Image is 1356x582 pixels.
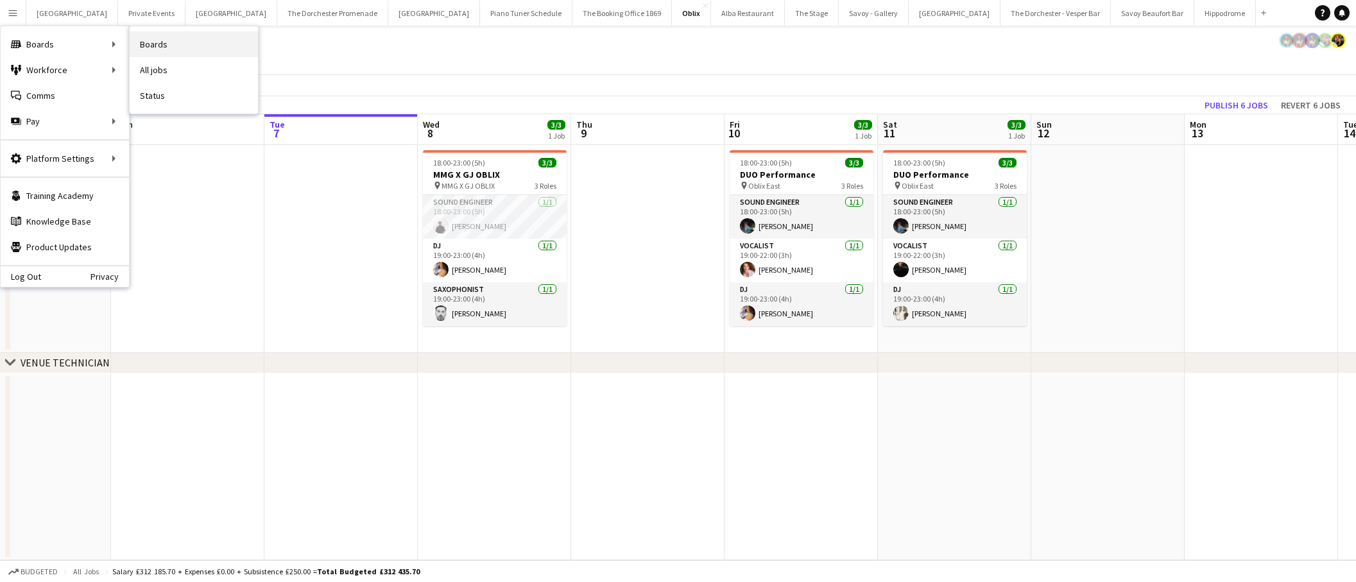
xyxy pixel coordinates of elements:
[1,183,129,209] a: Training Academy
[130,83,258,108] a: Status
[1188,126,1206,141] span: 13
[711,1,785,26] button: Alba Restaurant
[574,126,592,141] span: 9
[1190,119,1206,130] span: Mon
[1330,33,1346,48] app-user-avatar: Rosie Skuse
[548,131,565,141] div: 1 Job
[1305,33,1320,48] app-user-avatar: Helena Debono
[883,169,1027,180] h3: DUO Performance
[268,126,285,141] span: 7
[881,126,897,141] span: 11
[1008,131,1025,141] div: 1 Job
[90,271,129,282] a: Privacy
[270,119,285,130] span: Tue
[6,565,60,579] button: Budgeted
[433,158,485,167] span: 18:00-23:00 (5h)
[883,150,1027,326] app-job-card: 18:00-23:00 (5h)3/3DUO Performance Oblix East3 RolesSound Engineer1/118:00-23:00 (5h)[PERSON_NAME...
[672,1,711,26] button: Oblix
[535,181,556,191] span: 3 Roles
[576,119,592,130] span: Thu
[547,120,565,130] span: 3/3
[442,181,495,191] span: MMG X GJ OBLIX
[883,195,1027,239] app-card-role: Sound Engineer1/118:00-23:00 (5h)[PERSON_NAME]
[839,1,909,26] button: Savoy - Gallery
[1,146,129,171] div: Platform Settings
[893,158,945,167] span: 18:00-23:00 (5h)
[728,126,740,141] span: 10
[845,158,863,167] span: 3/3
[21,356,110,369] div: VENUE TECHNICIAN
[1000,1,1111,26] button: The Dorchester - Vesper Bar
[1,234,129,260] a: Product Updates
[1,57,129,83] div: Workforce
[748,181,780,191] span: Oblix East
[71,567,101,576] span: All jobs
[1,31,129,57] div: Boards
[1194,1,1256,26] button: Hippodrome
[1317,33,1333,48] app-user-avatar: Rosie Skuse
[1,108,129,134] div: Pay
[1,271,41,282] a: Log Out
[423,239,567,282] app-card-role: DJ1/119:00-23:00 (4h)[PERSON_NAME]
[1111,1,1194,26] button: Savoy Beaufort Bar
[1279,33,1294,48] app-user-avatar: Helena Debono
[1199,97,1273,114] button: Publish 6 jobs
[730,150,873,326] app-job-card: 18:00-23:00 (5h)3/3DUO Performance Oblix East3 RolesSound Engineer1/118:00-23:00 (5h)[PERSON_NAME...
[730,169,873,180] h3: DUO Performance
[1036,119,1052,130] span: Sun
[118,1,185,26] button: Private Events
[999,158,1017,167] span: 3/3
[21,567,58,576] span: Budgeted
[730,239,873,282] app-card-role: Vocalist1/119:00-22:00 (3h)[PERSON_NAME]
[1276,97,1346,114] button: Revert 6 jobs
[423,119,440,130] span: Wed
[423,150,567,326] app-job-card: 18:00-23:00 (5h)3/3MMG X GJ OBLIX MMG X GJ OBLIX3 RolesSound Engineer1/118:00-23:00 (5h)[PERSON_N...
[185,1,277,26] button: [GEOGRAPHIC_DATA]
[538,158,556,167] span: 3/3
[112,567,420,576] div: Salary £312 185.70 + Expenses £0.00 + Subsistence £250.00 =
[388,1,480,26] button: [GEOGRAPHIC_DATA]
[902,181,934,191] span: Oblix East
[572,1,672,26] button: The Booking Office 1869
[883,239,1027,282] app-card-role: Vocalist1/119:00-22:00 (3h)[PERSON_NAME]
[1008,120,1026,130] span: 3/3
[1,209,129,234] a: Knowledge Base
[130,57,258,83] a: All jobs
[26,1,118,26] button: [GEOGRAPHIC_DATA]
[730,119,740,130] span: Fri
[841,181,863,191] span: 3 Roles
[909,1,1000,26] button: [GEOGRAPHIC_DATA]
[421,126,440,141] span: 8
[1,83,129,108] a: Comms
[423,282,567,326] app-card-role: Saxophonist1/119:00-23:00 (4h)[PERSON_NAME]
[480,1,572,26] button: Piano Tuner Schedule
[730,282,873,326] app-card-role: DJ1/119:00-23:00 (4h)[PERSON_NAME]
[423,169,567,180] h3: MMG X GJ OBLIX
[883,119,897,130] span: Sat
[1034,126,1052,141] span: 12
[785,1,839,26] button: The Stage
[995,181,1017,191] span: 3 Roles
[130,31,258,57] a: Boards
[740,158,792,167] span: 18:00-23:00 (5h)
[854,120,872,130] span: 3/3
[855,131,871,141] div: 1 Job
[423,195,567,239] app-card-role: Sound Engineer1/118:00-23:00 (5h)[PERSON_NAME]
[277,1,388,26] button: The Dorchester Promenade
[317,567,420,576] span: Total Budgeted £312 435.70
[883,282,1027,326] app-card-role: DJ1/119:00-23:00 (4h)[PERSON_NAME]
[730,195,873,239] app-card-role: Sound Engineer1/118:00-23:00 (5h)[PERSON_NAME]
[1292,33,1307,48] app-user-avatar: Helena Debono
